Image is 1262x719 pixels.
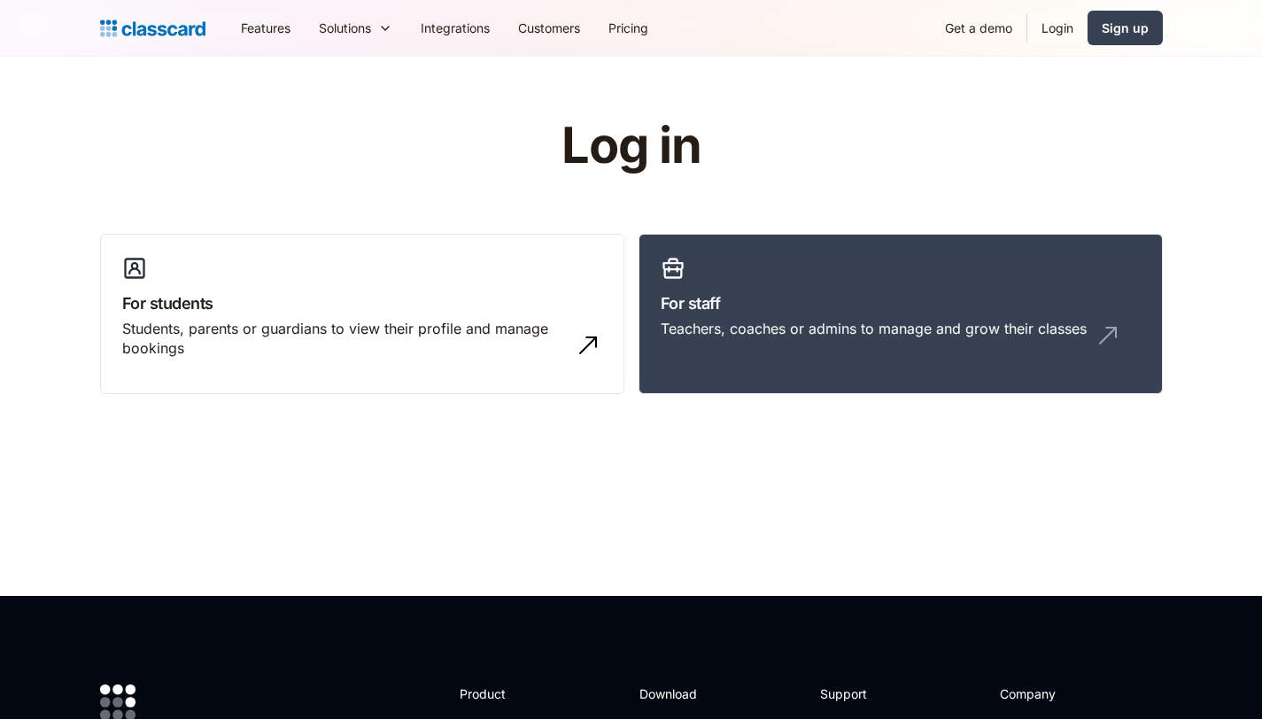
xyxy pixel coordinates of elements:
[594,8,662,48] a: Pricing
[227,8,305,48] a: Features
[661,319,1087,338] div: Teachers, coaches or admins to manage and grow their classes
[1027,8,1088,48] a: Login
[1000,684,1118,703] h2: Company
[100,234,624,395] a: For studentsStudents, parents or guardians to view their profile and manage bookings
[122,319,567,359] div: Students, parents or guardians to view their profile and manage bookings
[639,684,712,703] h2: Download
[820,684,892,703] h2: Support
[931,8,1026,48] a: Get a demo
[122,291,602,315] h3: For students
[1088,11,1163,45] a: Sign up
[504,8,594,48] a: Customers
[319,19,371,37] div: Solutions
[460,684,554,703] h2: Product
[350,119,912,174] h1: Log in
[1102,19,1149,37] div: Sign up
[305,8,406,48] div: Solutions
[661,291,1141,315] h3: For staff
[406,8,504,48] a: Integrations
[100,16,205,41] a: home
[639,234,1163,395] a: For staffTeachers, coaches or admins to manage and grow their classes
